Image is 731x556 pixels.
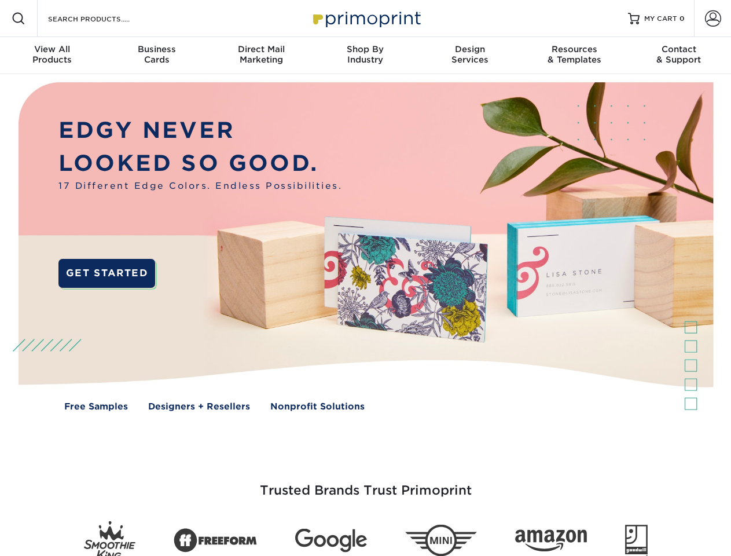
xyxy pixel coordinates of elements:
img: Goodwill [625,525,648,556]
div: Industry [313,44,417,65]
a: Shop ByIndustry [313,37,417,74]
h3: Trusted Brands Trust Primoprint [27,455,704,512]
div: & Support [627,44,731,65]
span: 0 [679,14,685,23]
div: Marketing [209,44,313,65]
p: LOOKED SO GOOD. [58,147,342,180]
span: Shop By [313,44,417,54]
img: Google [295,529,367,553]
div: Services [418,44,522,65]
a: Designers + Resellers [148,400,250,414]
a: Contact& Support [627,37,731,74]
span: Contact [627,44,731,54]
p: EDGY NEVER [58,114,342,147]
span: Resources [522,44,626,54]
img: Primoprint [308,6,424,31]
a: DesignServices [418,37,522,74]
img: Amazon [515,530,587,552]
span: 17 Different Edge Colors. Endless Possibilities. [58,180,342,193]
span: Business [104,44,208,54]
a: GET STARTED [58,259,155,288]
span: Design [418,44,522,54]
div: Cards [104,44,208,65]
a: Direct MailMarketing [209,37,313,74]
a: BusinessCards [104,37,208,74]
span: Direct Mail [209,44,313,54]
input: SEARCH PRODUCTS..... [47,12,160,25]
a: Free Samples [64,400,128,414]
span: MY CART [644,14,677,24]
a: Resources& Templates [522,37,626,74]
div: & Templates [522,44,626,65]
a: Nonprofit Solutions [270,400,365,414]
